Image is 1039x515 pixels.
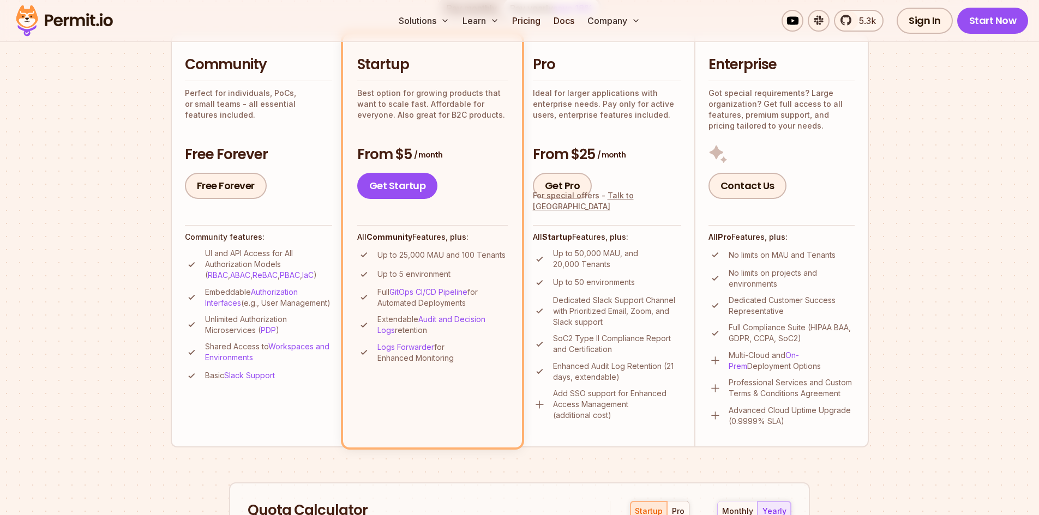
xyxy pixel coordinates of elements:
a: Pricing [508,10,545,32]
img: Permit logo [11,2,118,39]
p: Best option for growing products that want to scale fast. Affordable for everyone. Also great for... [357,88,508,120]
h2: Startup [357,55,508,75]
h3: From $5 [357,145,508,165]
a: 5.3k [834,10,884,32]
a: Get Pro [533,173,592,199]
p: Perfect for individuals, PoCs, or small teams - all essential features included. [185,88,332,120]
p: Professional Services and Custom Terms & Conditions Agreement [729,377,855,399]
p: Enhanced Audit Log Retention (21 days, extendable) [553,361,681,383]
p: Full Compliance Suite (HIPAA BAA, GDPR, CCPA, SoC2) [729,322,855,344]
h2: Community [185,55,332,75]
p: Ideal for larger applications with enterprise needs. Pay only for active users, enterprise featur... [533,88,681,120]
h2: Pro [533,55,681,75]
p: Embeddable (e.g., User Management) [205,287,332,308]
a: Logs Forwarder [377,342,434,352]
a: RBAC [208,270,228,280]
a: Slack Support [224,371,275,380]
a: On-Prem [729,350,799,371]
p: Got special requirements? Large organization? Get full access to all features, premium support, a... [708,88,855,131]
span: / month [597,149,626,160]
p: Advanced Cloud Uptime Upgrade (0.9999% SLA) [729,405,855,427]
p: Shared Access to [205,341,332,363]
a: Get Startup [357,173,438,199]
h3: From $25 [533,145,681,165]
span: 5.3k [852,14,876,27]
a: PBAC [280,270,300,280]
button: Solutions [394,10,454,32]
p: Add SSO support for Enhanced Access Management (additional cost) [553,388,681,421]
a: Sign In [897,8,953,34]
a: Free Forever [185,173,267,199]
a: Start Now [957,8,1029,34]
p: SoC2 Type II Compliance Report and Certification [553,333,681,355]
p: No limits on projects and environments [729,268,855,289]
h4: All Features, plus: [533,232,681,243]
a: Authorization Interfaces [205,287,298,307]
a: ABAC [230,270,250,280]
p: Full for Automated Deployments [377,287,508,308]
a: PDP [261,325,276,335]
h4: All Features, plus: [357,232,508,243]
p: Unlimited Authorization Microservices ( ) [205,314,332,336]
h4: Community features: [185,232,332,243]
p: UI and API Access for All Authorization Models ( , , , , ) [205,248,332,281]
a: Audit and Decision Logs [377,314,485,335]
h3: Free Forever [185,145,332,165]
a: Docs [549,10,579,32]
h2: Enterprise [708,55,855,75]
h4: All Features, plus: [708,232,855,243]
a: ReBAC [253,270,278,280]
p: No limits on MAU and Tenants [729,250,836,260]
p: Extendable retention [377,314,508,336]
p: Up to 50 environments [553,277,635,288]
p: Basic [205,370,275,381]
button: Company [583,10,645,32]
p: for Enhanced Monitoring [377,342,508,363]
p: Dedicated Customer Success Representative [729,295,855,317]
button: Learn [458,10,503,32]
span: / month [414,149,442,160]
p: Up to 50,000 MAU, and 20,000 Tenants [553,248,681,270]
a: IaC [302,270,314,280]
strong: Startup [542,232,572,241]
a: GitOps CI/CD Pipeline [389,287,467,296]
a: Contact Us [708,173,786,199]
div: For special offers - [533,190,681,212]
p: Dedicated Slack Support Channel with Prioritized Email, Zoom, and Slack support [553,295,681,328]
p: Multi-Cloud and Deployment Options [729,350,855,372]
strong: Community [367,232,412,241]
strong: Pro [718,232,731,241]
p: Up to 5 environment [377,269,451,280]
p: Up to 25,000 MAU and 100 Tenants [377,250,506,260]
